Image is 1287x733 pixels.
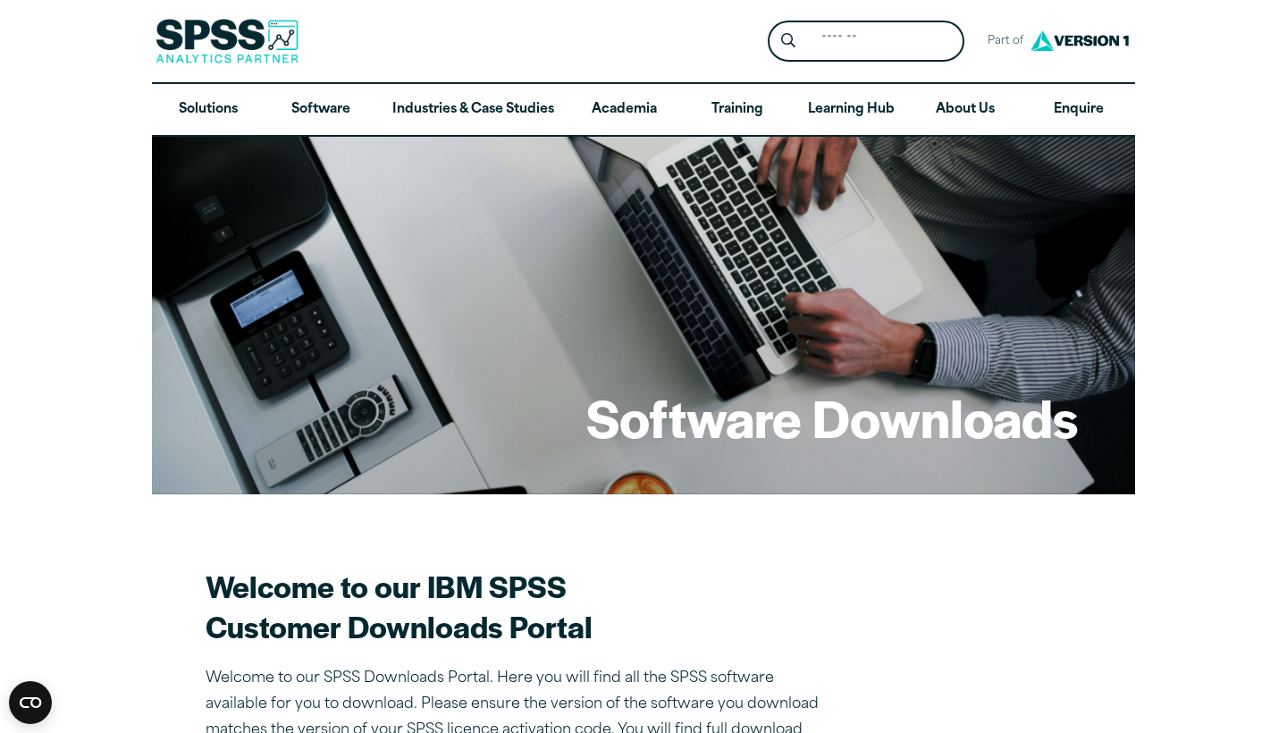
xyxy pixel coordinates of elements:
nav: Desktop version of site main menu [152,84,1135,136]
a: Enquire [1022,84,1135,136]
svg: Search magnifying glass icon [781,33,795,48]
a: Industries & Case Studies [378,84,568,136]
button: Search magnifying glass icon [772,25,805,58]
a: Software [265,84,377,136]
h2: Welcome to our IBM SPSS Customer Downloads Portal [206,566,831,646]
button: Open CMP widget [9,681,52,724]
a: About Us [909,84,1022,136]
img: SPSS Analytics Partner [156,19,299,63]
h1: Software Downloads [586,383,1078,452]
img: Version1 Logo [1026,24,1133,57]
span: Part of [979,29,1026,55]
a: Training [681,84,794,136]
form: Site Header Search Form [768,21,964,63]
a: Learning Hub [794,84,909,136]
a: Academia [568,84,681,136]
a: Solutions [152,84,265,136]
